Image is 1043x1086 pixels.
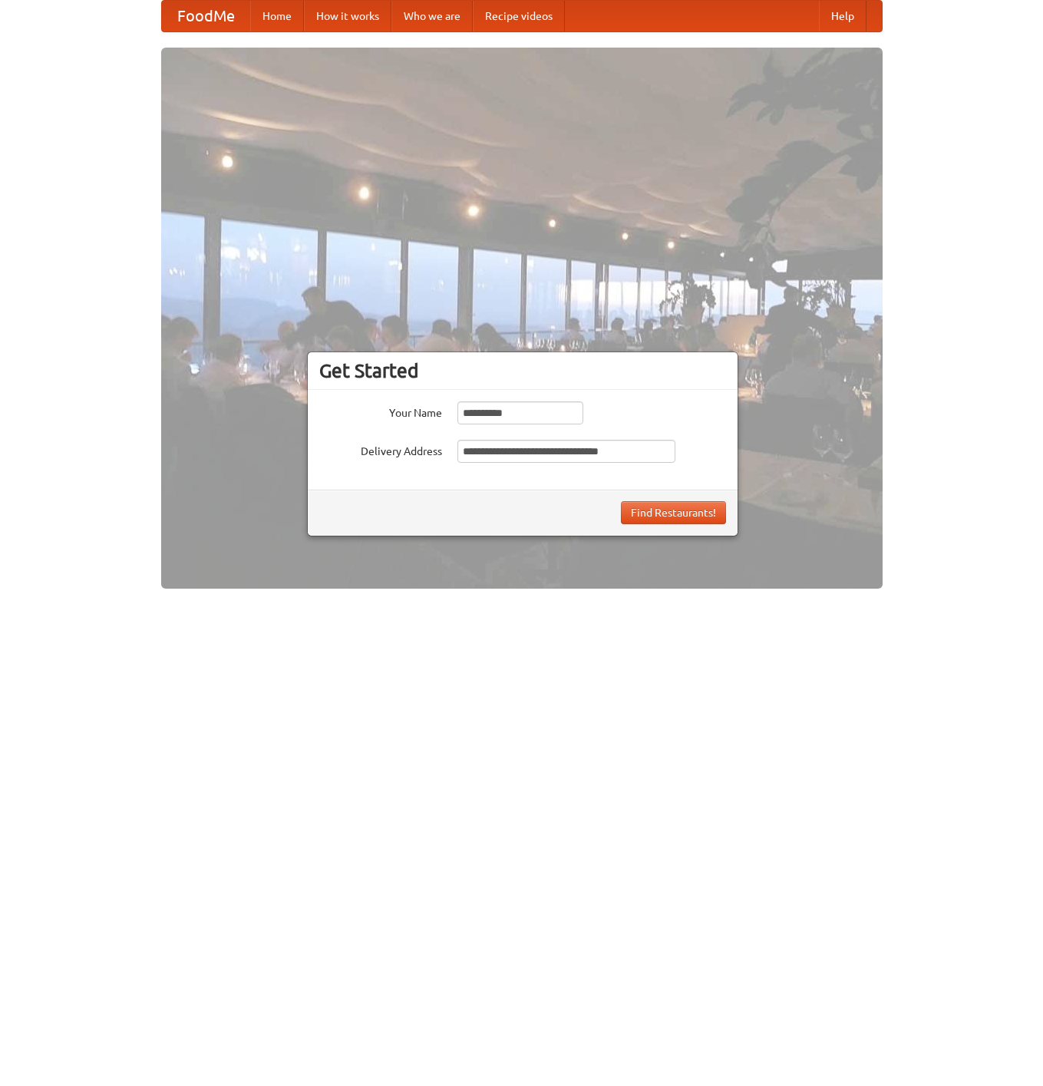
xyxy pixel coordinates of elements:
h3: Get Started [319,359,726,382]
label: Your Name [319,401,442,421]
a: Home [250,1,304,31]
button: Find Restaurants! [621,501,726,524]
a: FoodMe [162,1,250,31]
a: Help [819,1,866,31]
label: Delivery Address [319,440,442,459]
a: Who we are [391,1,473,31]
a: How it works [304,1,391,31]
a: Recipe videos [473,1,565,31]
